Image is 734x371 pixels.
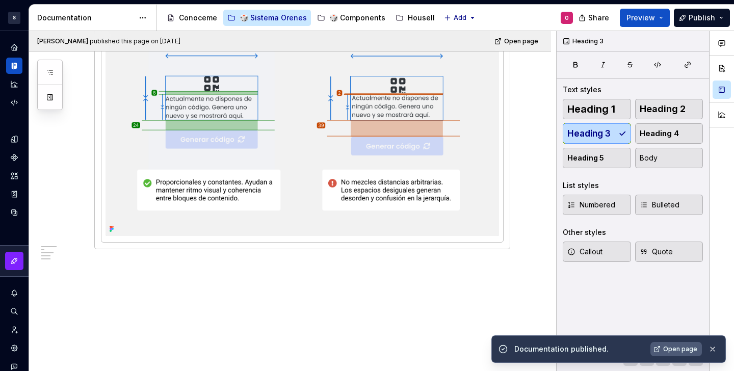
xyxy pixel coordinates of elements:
span: [PERSON_NAME] [37,37,88,45]
div: Housell [408,13,435,23]
div: Documentation published. [514,344,644,354]
button: Bulleted [635,195,703,215]
a: Code automation [6,94,22,111]
button: S [2,7,27,29]
button: Heading 2 [635,99,703,119]
div: 🎲 Sistema Orenes [240,13,307,23]
button: Search ⌘K [6,303,22,320]
span: Bulleted [640,200,679,210]
div: O [565,14,569,22]
div: S [8,12,20,24]
span: Quote [640,247,673,257]
a: Storybook stories [6,186,22,202]
button: Heading 1 [563,99,631,119]
button: Add [441,11,479,25]
span: Share [588,13,609,23]
a: Data sources [6,204,22,221]
button: Preview [620,9,670,27]
span: Add [454,14,466,22]
a: Analytics [6,76,22,92]
div: Text styles [563,85,601,95]
a: Settings [6,340,22,356]
span: Callout [567,247,602,257]
button: Body [635,148,703,168]
button: Quote [635,242,703,262]
a: Invite team [6,322,22,338]
span: Preview [626,13,655,23]
button: Numbered [563,195,631,215]
button: Share [573,9,616,27]
div: 🎲 Components [329,13,385,23]
a: Open page [491,34,543,48]
span: Body [640,153,658,163]
span: Numbered [567,200,615,210]
span: Heading 1 [567,104,615,114]
a: Components [6,149,22,166]
button: Heading 4 [635,123,703,144]
div: Other styles [563,227,606,237]
a: Home [6,39,22,56]
span: Open page [504,37,538,45]
div: Conoceme [179,13,217,23]
div: Page tree [163,8,439,28]
button: Notifications [6,285,22,301]
a: Assets [6,168,22,184]
span: Heading 4 [640,128,679,139]
button: Heading 5 [563,148,631,168]
a: 🎲 Sistema Orenes [223,10,311,26]
div: Documentation [37,13,134,23]
a: Open page [650,342,702,356]
span: Heading 2 [640,104,686,114]
a: Design tokens [6,131,22,147]
button: Callout [563,242,631,262]
span: Publish [689,13,715,23]
span: Heading 5 [567,153,604,163]
div: List styles [563,180,599,191]
a: Conoceme [163,10,221,26]
a: 🎲 Components [313,10,389,26]
div: published this page on [DATE] [90,37,180,45]
button: Publish [674,9,730,27]
a: Housell [391,10,439,26]
a: Documentation [6,58,22,74]
span: Open page [663,345,697,353]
